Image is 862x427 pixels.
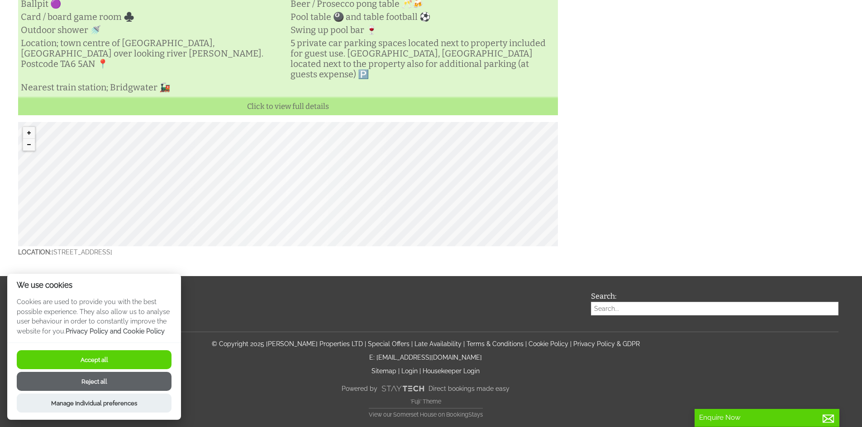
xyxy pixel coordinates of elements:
[212,340,363,347] a: © Copyright 2025 [PERSON_NAME] Properties LTD
[18,249,52,256] strong: Location:
[288,10,557,23] li: Pool table 🎱 and table football ⚽️
[411,340,413,347] span: |
[13,398,838,405] p: 'Fuji' Theme
[371,367,396,375] a: Sitemap
[419,367,421,375] span: |
[398,367,400,375] span: |
[423,367,480,375] a: Housekeeper Login
[414,340,462,347] a: Late Availability
[525,340,527,347] span: |
[288,23,557,37] li: Swing up pool bar 🍷
[573,340,640,347] a: Privacy Policy & GDPR
[369,354,482,361] a: E: [EMAIL_ADDRESS][DOMAIN_NAME]
[369,408,483,418] a: View our Somerset House on BookingStays
[570,340,571,347] span: |
[18,81,288,94] li: Nearest train station; Bridgwater 🚂
[17,350,171,369] button: Accept all
[401,367,418,375] a: Login
[365,340,366,347] span: |
[18,246,558,258] p: [STREET_ADDRESS]
[17,372,171,391] button: Reject all
[288,37,557,81] li: 5 private car parking spaces located next to property included for guest use. [GEOGRAPHIC_DATA], ...
[529,340,568,347] a: Cookie Policy
[18,37,288,70] li: Location; town centre of [GEOGRAPHIC_DATA], [GEOGRAPHIC_DATA] over looking river [PERSON_NAME]. P...
[381,383,424,394] img: scrumpy.png
[18,10,288,23] li: Card / board game room ♣️
[591,292,839,300] h3: Search:
[18,122,558,246] canvas: Map
[699,413,835,422] p: Enquire Now
[13,381,838,396] a: Powered byDirect bookings made easy
[591,302,839,315] input: Search...
[7,281,181,290] h2: We use cookies
[467,340,524,347] a: Terms & Conditions
[18,23,288,37] li: Outdoor shower 🚿
[23,127,35,139] button: Zoom in
[463,340,465,347] span: |
[23,139,35,150] button: Zoom out
[7,297,181,343] p: Cookies are used to provide you with the best possible experience. They also allow us to analyse ...
[17,394,171,413] button: Manage Individual preferences
[13,296,574,304] h3: Connect with us:
[368,340,410,347] a: Special Offers
[66,327,165,335] a: Privacy Policy and Cookie Policy
[18,97,558,115] a: Click to view full details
